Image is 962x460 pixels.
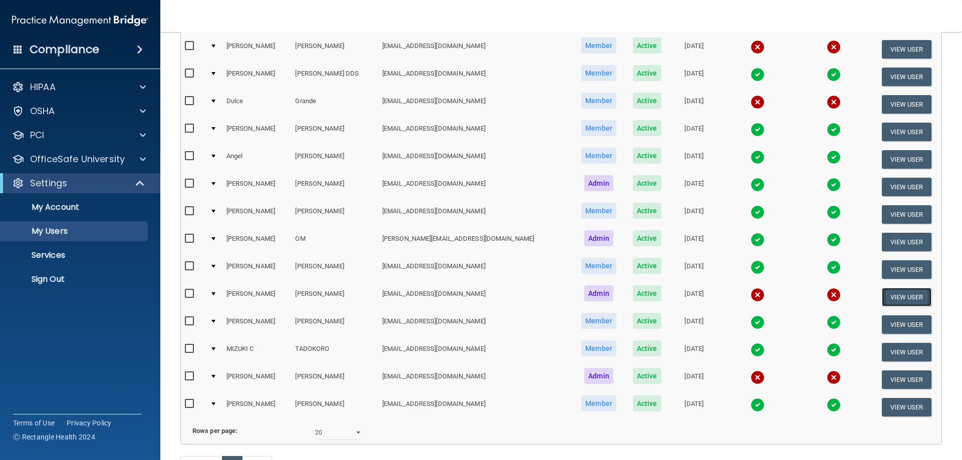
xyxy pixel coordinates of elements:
[669,146,719,173] td: [DATE]
[30,105,55,117] p: OSHA
[13,432,95,442] span: Ⓒ Rectangle Health 2024
[882,150,931,169] button: View User
[827,315,841,329] img: tick.e7d51cea.svg
[882,123,931,141] button: View User
[633,230,661,246] span: Active
[669,36,719,63] td: [DATE]
[291,256,378,283] td: [PERSON_NAME]
[378,146,573,173] td: [EMAIL_ADDRESS][DOMAIN_NAME]
[882,95,931,114] button: View User
[581,38,616,54] span: Member
[882,68,931,86] button: View User
[378,91,573,118] td: [EMAIL_ADDRESS][DOMAIN_NAME]
[669,283,719,311] td: [DATE]
[291,393,378,420] td: [PERSON_NAME]
[378,393,573,420] td: [EMAIL_ADDRESS][DOMAIN_NAME]
[222,393,292,420] td: [PERSON_NAME]
[751,370,765,384] img: cross.ca9f0e7f.svg
[633,38,661,54] span: Active
[222,173,292,201] td: [PERSON_NAME]
[882,205,931,224] button: View User
[827,205,841,219] img: tick.e7d51cea.svg
[827,123,841,137] img: tick.e7d51cea.svg
[291,146,378,173] td: [PERSON_NAME]
[378,366,573,393] td: [EMAIL_ADDRESS][DOMAIN_NAME]
[222,228,292,256] td: [PERSON_NAME]
[633,175,661,191] span: Active
[827,95,841,109] img: cross.ca9f0e7f.svg
[12,153,146,165] a: OfficeSafe University
[827,370,841,384] img: cross.ca9f0e7f.svg
[751,343,765,357] img: tick.e7d51cea.svg
[751,123,765,137] img: tick.e7d51cea.svg
[291,173,378,201] td: [PERSON_NAME]
[827,68,841,82] img: tick.e7d51cea.svg
[633,285,661,301] span: Active
[827,150,841,164] img: tick.e7d51cea.svg
[222,146,292,173] td: Angel
[7,202,143,212] p: My Account
[581,313,616,329] span: Member
[827,288,841,302] img: cross.ca9f0e7f.svg
[882,40,931,59] button: View User
[7,250,143,260] p: Services
[222,91,292,118] td: Dulce
[581,203,616,219] span: Member
[378,201,573,228] td: [EMAIL_ADDRESS][DOMAIN_NAME]
[222,256,292,283] td: [PERSON_NAME]
[30,81,56,93] p: HIPAA
[581,258,616,274] span: Member
[378,173,573,201] td: [EMAIL_ADDRESS][DOMAIN_NAME]
[669,118,719,146] td: [DATE]
[633,258,661,274] span: Active
[751,95,765,109] img: cross.ca9f0e7f.svg
[633,368,661,384] span: Active
[30,177,67,189] p: Settings
[633,340,661,356] span: Active
[827,40,841,54] img: cross.ca9f0e7f.svg
[751,260,765,274] img: tick.e7d51cea.svg
[7,226,143,236] p: My Users
[633,120,661,136] span: Active
[378,36,573,63] td: [EMAIL_ADDRESS][DOMAIN_NAME]
[222,338,292,366] td: MIZUKI C
[581,340,616,356] span: Member
[378,256,573,283] td: [EMAIL_ADDRESS][DOMAIN_NAME]
[584,175,613,191] span: Admin
[669,338,719,366] td: [DATE]
[633,148,661,164] span: Active
[291,283,378,311] td: [PERSON_NAME]
[30,129,44,141] p: PCI
[751,178,765,192] img: tick.e7d51cea.svg
[751,150,765,164] img: tick.e7d51cea.svg
[30,43,99,57] h4: Compliance
[751,40,765,54] img: cross.ca9f0e7f.svg
[581,395,616,411] span: Member
[633,313,661,329] span: Active
[378,311,573,338] td: [EMAIL_ADDRESS][DOMAIN_NAME]
[827,178,841,192] img: tick.e7d51cea.svg
[669,311,719,338] td: [DATE]
[751,315,765,329] img: tick.e7d51cea.svg
[827,260,841,274] img: tick.e7d51cea.svg
[291,36,378,63] td: [PERSON_NAME]
[291,118,378,146] td: [PERSON_NAME]
[67,418,112,428] a: Privacy Policy
[291,201,378,228] td: [PERSON_NAME]
[378,63,573,91] td: [EMAIL_ADDRESS][DOMAIN_NAME]
[378,118,573,146] td: [EMAIL_ADDRESS][DOMAIN_NAME]
[827,343,841,357] img: tick.e7d51cea.svg
[751,398,765,412] img: tick.e7d51cea.svg
[882,370,931,389] button: View User
[669,91,719,118] td: [DATE]
[669,228,719,256] td: [DATE]
[581,65,616,81] span: Member
[882,288,931,306] button: View User
[192,427,237,434] b: Rows per page:
[222,201,292,228] td: [PERSON_NAME]
[581,93,616,109] span: Member
[669,63,719,91] td: [DATE]
[581,148,616,164] span: Member
[378,228,573,256] td: [PERSON_NAME][EMAIL_ADDRESS][DOMAIN_NAME]
[751,233,765,247] img: tick.e7d51cea.svg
